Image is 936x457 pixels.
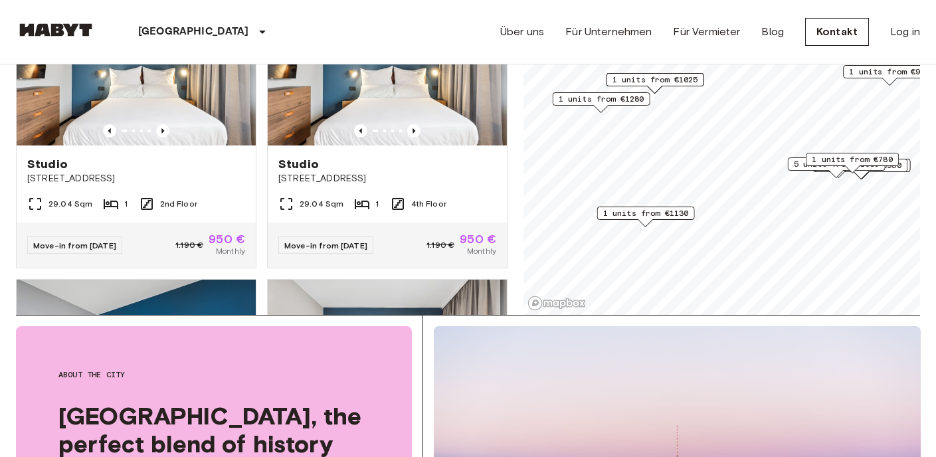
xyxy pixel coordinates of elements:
a: Für Unternehmen [565,24,652,40]
span: Studio [27,156,68,172]
div: Map marker [813,159,911,179]
span: 29.04 Sqm [300,198,343,210]
span: 950 € [209,233,245,245]
div: Map marker [607,73,704,94]
span: [STREET_ADDRESS] [27,172,245,185]
span: Monthly [467,245,496,257]
button: Previous image [354,124,367,137]
span: 5 units from €950 [820,159,901,171]
a: Blog [761,24,784,40]
div: Map marker [788,157,886,178]
span: 1 units from €1130 [603,207,689,219]
span: 29.04 Sqm [48,198,92,210]
span: 1 units from €1280 [559,93,644,105]
span: Monthly [216,245,245,257]
span: Move-in from [DATE] [33,240,116,250]
img: Marketing picture of unit DE-01-482-107-01 [268,280,507,439]
span: 4th Floor [411,198,446,210]
a: Kontakt [805,18,869,46]
a: Für Vermieter [673,24,740,40]
a: Mapbox logo [527,296,586,311]
span: Studio [278,156,319,172]
span: 1.190 € [426,239,454,251]
button: Previous image [407,124,421,137]
p: [GEOGRAPHIC_DATA] [138,24,249,40]
a: Log in [890,24,920,40]
div: Map marker [597,207,695,227]
span: 2nd Floor [160,198,197,210]
span: 1 units from €1025 [612,74,698,86]
span: 1 units from €780 [812,153,893,165]
div: Map marker [553,92,650,113]
span: About the city [58,369,369,381]
a: Über uns [500,24,544,40]
span: 1 units from €980 [849,66,930,78]
span: 1.190 € [175,239,203,251]
img: Habyt [16,23,96,37]
img: Marketing picture of unit DE-01-484-103-01 [17,280,256,439]
div: Map marker [806,153,899,173]
span: 5 units from €1085 [794,158,880,170]
span: 1 [124,198,128,210]
div: Map marker [843,65,936,86]
span: 1 [375,198,379,210]
span: Move-in from [DATE] [284,240,367,250]
button: Previous image [156,124,169,137]
span: 950 € [460,233,496,245]
button: Previous image [103,124,116,137]
span: [STREET_ADDRESS] [278,172,496,185]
